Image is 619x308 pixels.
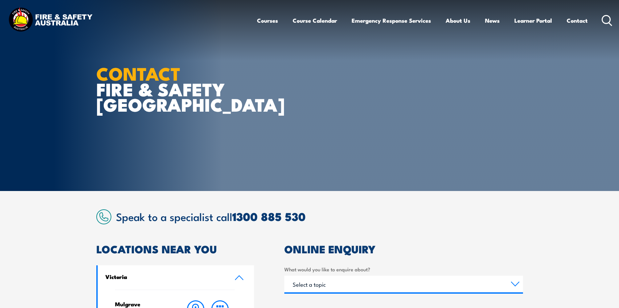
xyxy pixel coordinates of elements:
[257,12,278,29] a: Courses
[105,273,225,280] h4: Victoria
[284,265,523,273] label: What would you like to enquire about?
[485,12,500,29] a: News
[115,300,171,308] h4: Mulgrave
[96,244,254,253] h2: LOCATIONS NEAR YOU
[293,12,337,29] a: Course Calendar
[98,265,254,290] a: Victoria
[96,59,181,87] strong: CONTACT
[232,207,306,225] a: 1300 885 530
[567,12,588,29] a: Contact
[116,210,523,222] h2: Speak to a specialist call
[352,12,431,29] a: Emergency Response Services
[446,12,470,29] a: About Us
[284,244,523,253] h2: ONLINE ENQUIRY
[514,12,552,29] a: Learner Portal
[96,65,261,112] h1: FIRE & SAFETY [GEOGRAPHIC_DATA]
